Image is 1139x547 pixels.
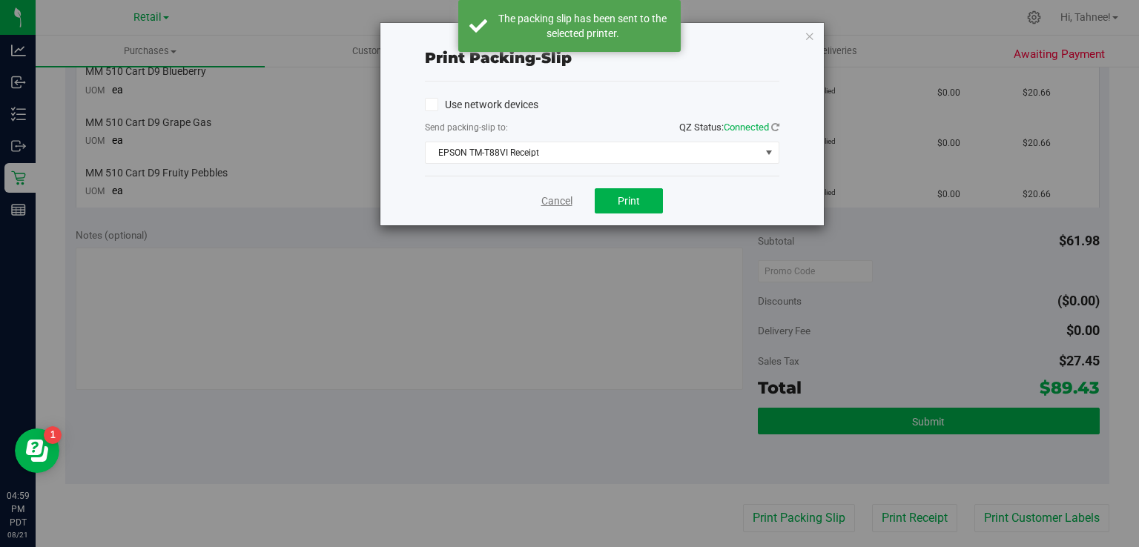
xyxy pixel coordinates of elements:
[15,428,59,473] iframe: Resource center
[425,49,572,67] span: Print packing-slip
[595,188,663,213] button: Print
[679,122,779,133] span: QZ Status:
[426,142,760,163] span: EPSON TM-T88VI Receipt
[724,122,769,133] span: Connected
[618,195,640,207] span: Print
[425,97,538,113] label: Use network devices
[541,193,572,209] a: Cancel
[759,142,778,163] span: select
[44,426,62,444] iframe: Resource center unread badge
[495,11,670,41] div: The packing slip has been sent to the selected printer.
[425,121,508,134] label: Send packing-slip to:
